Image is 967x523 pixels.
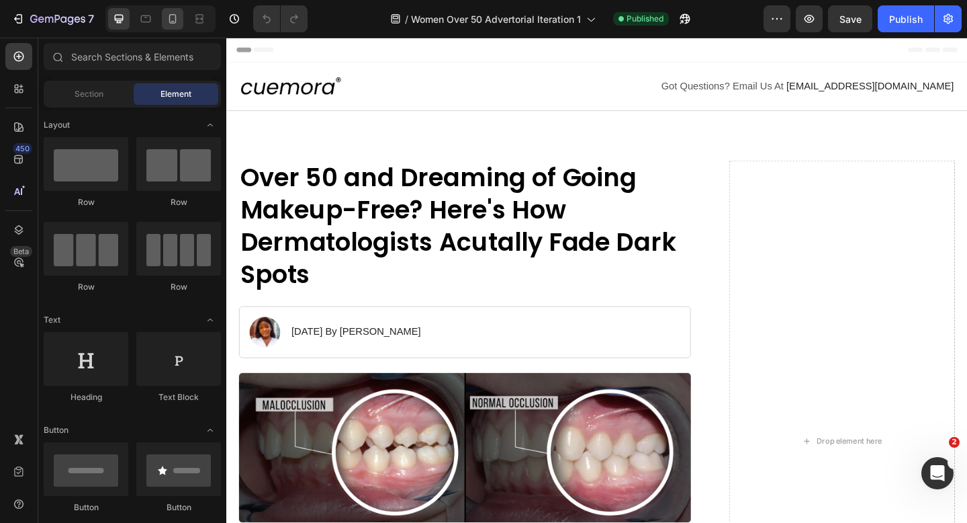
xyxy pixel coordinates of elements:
[226,38,967,523] iframe: Design area
[136,391,221,403] div: Text Block
[88,11,94,27] p: 7
[199,309,221,331] span: Toggle open
[642,434,713,444] div: Drop element here
[828,5,872,32] button: Save
[405,12,408,26] span: /
[839,13,862,25] span: Save
[136,281,221,293] div: Row
[609,47,791,58] span: [EMAIL_ADDRESS][DOMAIN_NAME]
[25,304,58,337] img: gempages_563577688778867507-b3b2b0a2-e59a-4fd1-a302-803f042b9fd1.png
[253,5,308,32] div: Undo/Redo
[5,5,100,32] button: 7
[44,196,128,208] div: Row
[13,143,32,154] div: 450
[44,43,221,70] input: Search Sections & Elements
[411,12,581,26] span: Women Over 50 Advertorial Iteration 1
[71,313,212,327] p: [DATE] By [PERSON_NAME]
[44,281,128,293] div: Row
[44,314,60,326] span: Text
[136,501,221,514] div: Button
[160,88,191,100] span: Element
[44,119,70,131] span: Layout
[889,12,923,26] div: Publish
[199,419,221,441] span: Toggle open
[44,424,68,436] span: Button
[921,457,954,489] iframe: Intercom live chat
[949,437,960,448] span: 2
[627,13,663,25] span: Published
[44,391,128,403] div: Heading
[199,114,221,136] span: Toggle open
[878,5,934,32] button: Publish
[75,88,103,100] span: Section
[136,196,221,208] div: Row
[473,47,606,58] span: Got Questions? Email Us At
[44,501,128,514] div: Button
[10,246,32,257] div: Beta
[13,134,505,276] h1: Over 50 and Dreaming of Going Makeup-Free? Here's How Dermatologists Acutally Fade Dark Spots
